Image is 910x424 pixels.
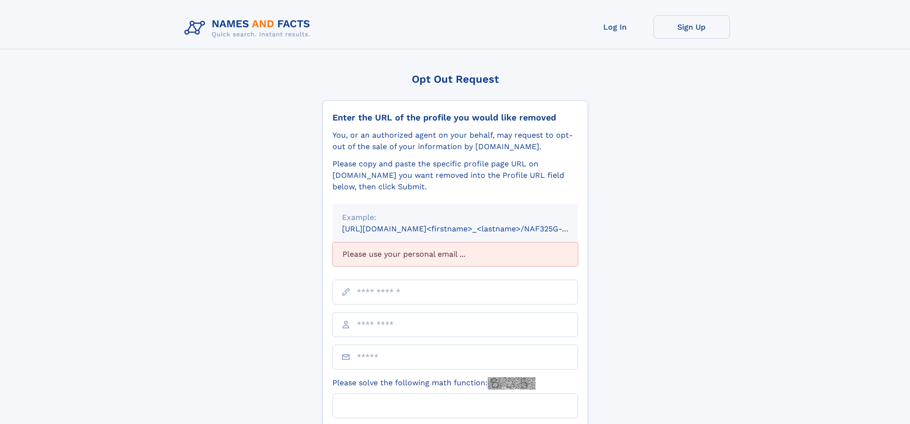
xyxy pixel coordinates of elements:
div: Please use your personal email ... [332,242,578,266]
a: Log In [577,15,653,39]
div: Please copy and paste the specific profile page URL on [DOMAIN_NAME] you want removed into the Pr... [332,158,578,193]
label: Please solve the following math function: [332,377,535,390]
a: Sign Up [653,15,730,39]
div: You, or an authorized agent on your behalf, may request to opt-out of the sale of your informatio... [332,130,578,152]
div: Opt Out Request [322,73,588,85]
div: Example: [342,212,568,223]
div: Enter the URL of the profile you would like removed [332,112,578,123]
small: [URL][DOMAIN_NAME]<firstname>_<lastname>/NAF325G-xxxxxxxx [342,224,596,233]
img: Logo Names and Facts [181,15,318,41]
